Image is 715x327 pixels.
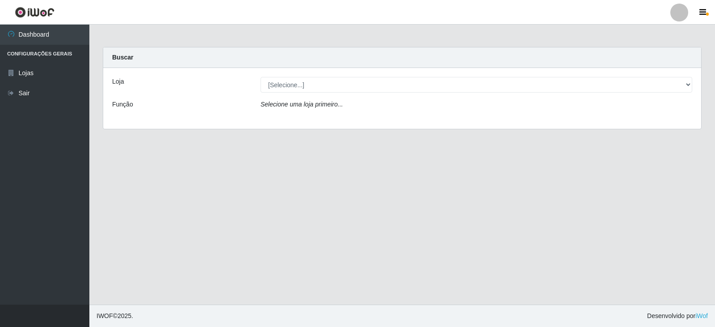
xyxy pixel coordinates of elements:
[97,311,133,321] span: © 2025 .
[261,101,343,108] i: Selecione uma loja primeiro...
[695,312,708,319] a: iWof
[97,312,113,319] span: IWOF
[15,7,55,18] img: CoreUI Logo
[112,100,133,109] label: Função
[112,77,124,86] label: Loja
[647,311,708,321] span: Desenvolvido por
[112,54,133,61] strong: Buscar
